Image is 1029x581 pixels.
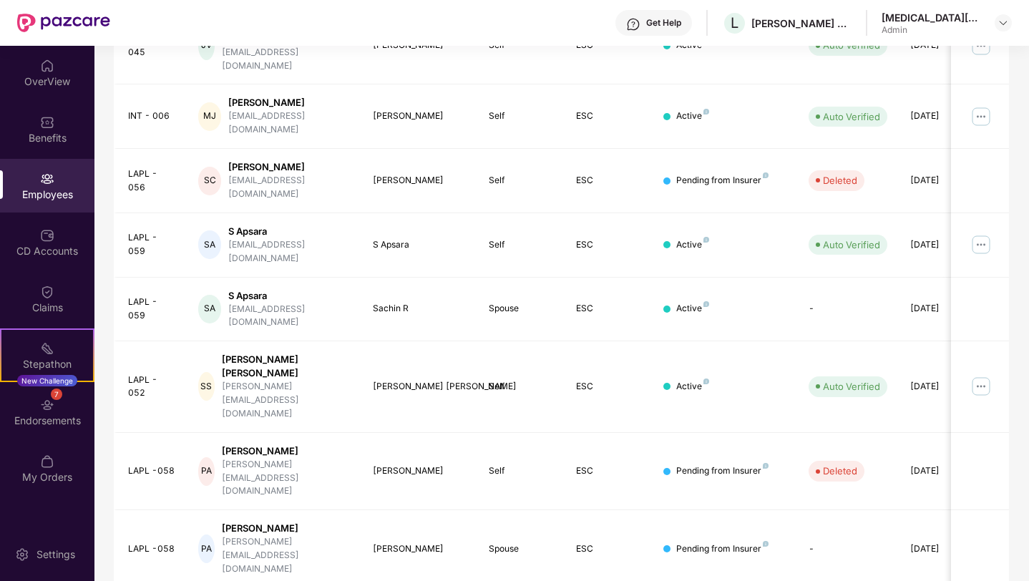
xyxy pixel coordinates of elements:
[222,522,349,535] div: [PERSON_NAME]
[128,542,175,556] div: LAPL -058
[40,285,54,299] img: svg+xml;base64,PHN2ZyBpZD0iQ2xhaW0iIHhtbG5zPSJodHRwOi8vd3d3LnczLm9yZy8yMDAwL3N2ZyIgd2lkdGg9IjIwIi...
[576,238,640,252] div: ESC
[17,14,110,32] img: New Pazcare Logo
[228,289,349,303] div: S Apsara
[731,14,738,31] span: L
[970,105,993,128] img: manageButton
[910,464,975,478] div: [DATE]
[489,238,553,252] div: Self
[198,534,215,563] div: PA
[222,380,349,421] div: [PERSON_NAME][EMAIL_ADDRESS][DOMAIN_NAME]
[576,109,640,123] div: ESC
[373,238,467,252] div: S Apsara
[128,109,175,123] div: INT - 006
[128,167,175,195] div: LAPL - 056
[373,380,467,394] div: [PERSON_NAME] [PERSON_NAME]
[823,173,857,187] div: Deleted
[198,102,222,131] div: MJ
[222,535,349,576] div: [PERSON_NAME][EMAIL_ADDRESS][DOMAIN_NAME]
[128,231,175,258] div: LAPL - 059
[970,375,993,398] img: manageButton
[576,542,640,556] div: ESC
[823,464,857,478] div: Deleted
[676,464,769,478] div: Pending from Insurer
[703,301,709,307] img: svg+xml;base64,PHN2ZyB4bWxucz0iaHR0cDovL3d3dy53My5vcmcvMjAwMC9zdmciIHdpZHRoPSI4IiBoZWlnaHQ9IjgiIH...
[763,172,769,178] img: svg+xml;base64,PHN2ZyB4bWxucz0iaHR0cDovL3d3dy53My5vcmcvMjAwMC9zdmciIHdpZHRoPSI4IiBoZWlnaHQ9IjgiIH...
[17,375,77,386] div: New Challenge
[40,228,54,243] img: svg+xml;base64,PHN2ZyBpZD0iQ0RfQWNjb3VudHMiIGRhdGEtbmFtZT0iQ0QgQWNjb3VudHMiIHhtbG5zPSJodHRwOi8vd3...
[228,303,349,330] div: [EMAIL_ADDRESS][DOMAIN_NAME]
[228,238,349,265] div: [EMAIL_ADDRESS][DOMAIN_NAME]
[910,302,975,316] div: [DATE]
[489,174,553,187] div: Self
[40,454,54,469] img: svg+xml;base64,PHN2ZyBpZD0iTXlfT3JkZXJzIiBkYXRhLW5hbWU9Ik15IE9yZGVycyIgeG1sbnM9Imh0dHA6Ly93d3cudz...
[823,109,880,124] div: Auto Verified
[373,464,467,478] div: [PERSON_NAME]
[15,547,29,562] img: svg+xml;base64,PHN2ZyBpZD0iU2V0dGluZy0yMHgyMCIgeG1sbnM9Imh0dHA6Ly93d3cudzMub3JnLzIwMDAvc3ZnIiB3aW...
[882,24,982,36] div: Admin
[676,302,709,316] div: Active
[228,225,349,238] div: S Apsara
[228,160,349,174] div: [PERSON_NAME]
[228,96,349,109] div: [PERSON_NAME]
[763,463,769,469] img: svg+xml;base64,PHN2ZyB4bWxucz0iaHR0cDovL3d3dy53My5vcmcvMjAwMC9zdmciIHdpZHRoPSI4IiBoZWlnaHQ9IjgiIH...
[676,238,709,252] div: Active
[40,341,54,356] img: svg+xml;base64,PHN2ZyB4bWxucz0iaHR0cDovL3d3dy53My5vcmcvMjAwMC9zdmciIHdpZHRoPSIyMSIgaGVpZ2h0PSIyMC...
[576,380,640,394] div: ESC
[373,542,467,556] div: [PERSON_NAME]
[228,109,349,137] div: [EMAIL_ADDRESS][DOMAIN_NAME]
[489,380,553,394] div: Self
[198,372,215,401] div: SS
[489,109,553,123] div: Self
[40,59,54,73] img: svg+xml;base64,PHN2ZyBpZD0iSG9tZSIgeG1sbnM9Imh0dHA6Ly93d3cudzMub3JnLzIwMDAvc3ZnIiB3aWR0aD0iMjAiIG...
[198,295,222,323] div: SA
[676,109,709,123] div: Active
[910,542,975,556] div: [DATE]
[703,109,709,114] img: svg+xml;base64,PHN2ZyB4bWxucz0iaHR0cDovL3d3dy53My5vcmcvMjAwMC9zdmciIHdpZHRoPSI4IiBoZWlnaHQ9IjgiIH...
[703,237,709,243] img: svg+xml;base64,PHN2ZyB4bWxucz0iaHR0cDovL3d3dy53My5vcmcvMjAwMC9zdmciIHdpZHRoPSI4IiBoZWlnaHQ9IjgiIH...
[228,174,349,201] div: [EMAIL_ADDRESS][DOMAIN_NAME]
[51,389,62,400] div: 7
[576,302,640,316] div: ESC
[751,16,852,30] div: [PERSON_NAME] PRIVATE LIMITED
[676,542,769,556] div: Pending from Insurer
[910,238,975,252] div: [DATE]
[998,17,1009,29] img: svg+xml;base64,PHN2ZyBpZD0iRHJvcGRvd24tMzJ4MzIiIHhtbG5zPSJodHRwOi8vd3d3LnczLm9yZy8yMDAwL3N2ZyIgd2...
[222,32,349,73] div: [PERSON_NAME][EMAIL_ADDRESS][DOMAIN_NAME]
[763,541,769,547] img: svg+xml;base64,PHN2ZyB4bWxucz0iaHR0cDovL3d3dy53My5vcmcvMjAwMC9zdmciIHdpZHRoPSI4IiBoZWlnaHQ9IjgiIH...
[823,238,880,252] div: Auto Verified
[910,109,975,123] div: [DATE]
[576,464,640,478] div: ESC
[797,278,899,342] td: -
[32,547,79,562] div: Settings
[910,174,975,187] div: [DATE]
[222,458,349,499] div: [PERSON_NAME][EMAIL_ADDRESS][DOMAIN_NAME]
[489,302,553,316] div: Spouse
[489,542,553,556] div: Spouse
[198,230,222,259] div: SA
[676,174,769,187] div: Pending from Insurer
[128,464,175,478] div: LAPL -058
[646,17,681,29] div: Get Help
[373,174,467,187] div: [PERSON_NAME]
[1,357,93,371] div: Stepathon
[489,464,553,478] div: Self
[373,109,467,123] div: [PERSON_NAME]
[910,380,975,394] div: [DATE]
[576,174,640,187] div: ESC
[128,296,175,323] div: LAPL - 059
[222,444,349,458] div: [PERSON_NAME]
[198,167,222,195] div: SC
[40,398,54,412] img: svg+xml;base64,PHN2ZyBpZD0iRW5kb3JzZW1lbnRzIiB4bWxucz0iaHR0cDovL3d3dy53My5vcmcvMjAwMC9zdmciIHdpZH...
[198,457,215,486] div: PA
[823,379,880,394] div: Auto Verified
[626,17,640,31] img: svg+xml;base64,PHN2ZyBpZD0iSGVscC0zMngzMiIgeG1sbnM9Imh0dHA6Ly93d3cudzMub3JnLzIwMDAvc3ZnIiB3aWR0aD...
[373,302,467,316] div: Sachin R
[676,380,709,394] div: Active
[222,353,349,380] div: [PERSON_NAME] [PERSON_NAME]
[970,233,993,256] img: manageButton
[40,115,54,130] img: svg+xml;base64,PHN2ZyBpZD0iQmVuZWZpdHMiIHhtbG5zPSJodHRwOi8vd3d3LnczLm9yZy8yMDAwL3N2ZyIgd2lkdGg9Ij...
[882,11,982,24] div: [MEDICAL_DATA][PERSON_NAME]
[128,373,175,401] div: LAPL - 052
[703,379,709,384] img: svg+xml;base64,PHN2ZyB4bWxucz0iaHR0cDovL3d3dy53My5vcmcvMjAwMC9zdmciIHdpZHRoPSI4IiBoZWlnaHQ9IjgiIH...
